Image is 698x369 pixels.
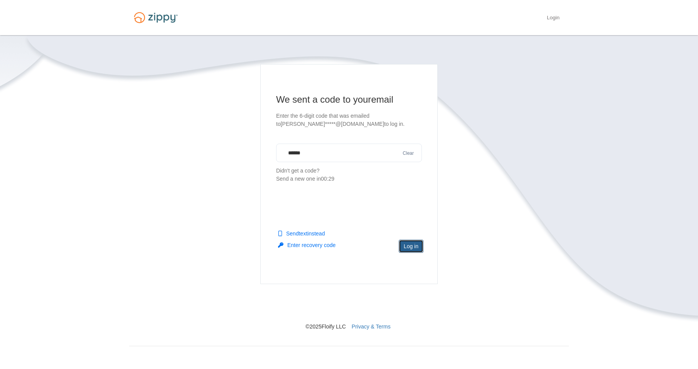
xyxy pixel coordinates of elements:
[276,93,422,106] h1: We sent a code to your email
[129,284,569,330] nav: © 2025 Floify LLC
[276,167,422,183] p: Didn't get a code?
[547,15,560,22] a: Login
[400,150,416,157] button: Clear
[276,112,422,128] p: Enter the 6-digit code that was emailed to [PERSON_NAME]*****@[DOMAIN_NAME] to log in.
[276,175,422,183] div: Send a new one in 00:29
[399,240,423,253] button: Log in
[129,8,182,27] img: Logo
[352,323,391,330] a: Privacy & Terms
[278,230,325,237] button: Sendtextinstead
[278,241,336,249] button: Enter recovery code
